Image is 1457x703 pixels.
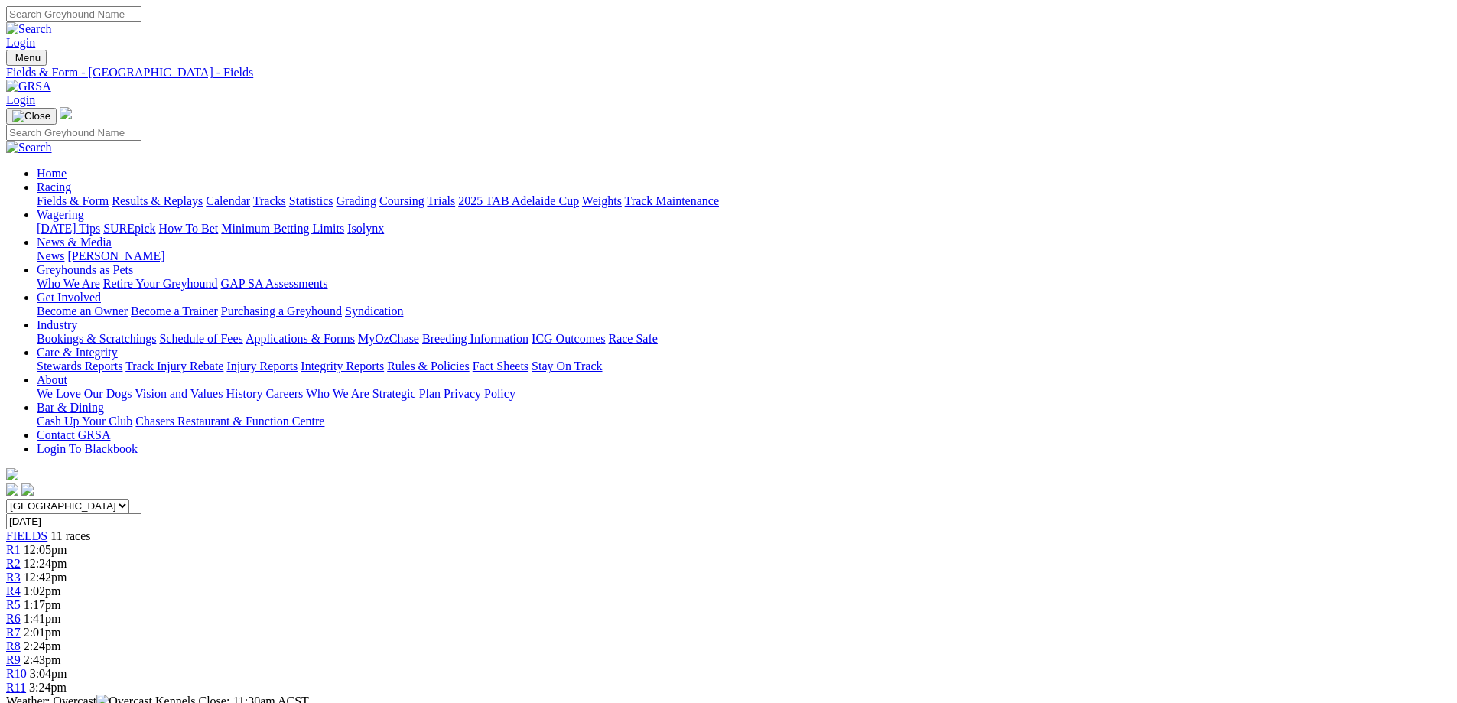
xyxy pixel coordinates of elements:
a: How To Bet [159,222,219,235]
a: Care & Integrity [37,346,118,359]
a: R2 [6,557,21,570]
img: GRSA [6,80,51,93]
a: [PERSON_NAME] [67,249,164,262]
a: We Love Our Dogs [37,387,132,400]
a: Who We Are [37,277,100,290]
a: Coursing [379,194,424,207]
div: Care & Integrity [37,360,1451,373]
div: Industry [37,332,1451,346]
input: Search [6,6,141,22]
a: Contact GRSA [37,428,110,441]
span: R10 [6,667,27,680]
a: Chasers Restaurant & Function Centre [135,415,324,428]
button: Toggle navigation [6,108,57,125]
span: Menu [15,52,41,63]
a: Login [6,93,35,106]
a: News & Media [37,236,112,249]
a: Stewards Reports [37,360,122,373]
a: Calendar [206,194,250,207]
span: 12:42pm [24,571,67,584]
img: twitter.svg [21,483,34,496]
a: Vision and Values [135,387,223,400]
a: 2025 TAB Adelaide Cup [458,194,579,207]
span: 3:04pm [30,667,67,680]
a: Home [37,167,67,180]
div: About [37,387,1451,401]
a: Injury Reports [226,360,298,373]
a: Privacy Policy [444,387,515,400]
a: Bar & Dining [37,401,104,414]
a: R6 [6,612,21,625]
div: Bar & Dining [37,415,1451,428]
a: Statistics [289,194,333,207]
span: R5 [6,598,21,611]
a: Stay On Track [532,360,602,373]
span: 12:24pm [24,557,67,570]
img: logo-grsa-white.png [60,107,72,119]
a: Integrity Reports [301,360,384,373]
a: Careers [265,387,303,400]
span: 1:41pm [24,612,61,625]
a: Purchasing a Greyhound [221,304,342,317]
a: Login To Blackbook [37,442,138,455]
a: News [37,249,64,262]
a: Login [6,36,35,49]
a: Grading [337,194,376,207]
a: FIELDS [6,529,47,542]
a: R11 [6,681,26,694]
a: Become a Trainer [131,304,218,317]
a: Breeding Information [422,332,528,345]
a: R4 [6,584,21,597]
a: R9 [6,653,21,666]
a: R7 [6,626,21,639]
a: ICG Outcomes [532,332,605,345]
a: Rules & Policies [387,360,470,373]
a: Bookings & Scratchings [37,332,156,345]
img: Close [12,110,50,122]
span: 2:43pm [24,653,61,666]
a: [DATE] Tips [37,222,100,235]
a: Fields & Form [37,194,109,207]
span: 3:24pm [29,681,67,694]
a: Track Injury Rebate [125,360,223,373]
div: Greyhounds as Pets [37,277,1451,291]
a: GAP SA Assessments [221,277,328,290]
a: History [226,387,262,400]
a: R1 [6,543,21,556]
a: Fields & Form - [GEOGRAPHIC_DATA] - Fields [6,66,1451,80]
a: Race Safe [608,332,657,345]
a: MyOzChase [358,332,419,345]
a: Minimum Betting Limits [221,222,344,235]
img: logo-grsa-white.png [6,468,18,480]
a: Industry [37,318,77,331]
span: 11 races [50,529,90,542]
span: 2:01pm [24,626,61,639]
a: R8 [6,640,21,653]
img: Search [6,141,52,155]
span: 1:17pm [24,598,61,611]
div: Wagering [37,222,1451,236]
a: R3 [6,571,21,584]
a: Greyhounds as Pets [37,263,133,276]
a: Strategic Plan [372,387,441,400]
span: 2:24pm [24,640,61,653]
a: Schedule of Fees [159,332,242,345]
a: Results & Replays [112,194,203,207]
input: Select date [6,513,141,529]
div: Racing [37,194,1451,208]
a: Syndication [345,304,403,317]
a: SUREpick [103,222,155,235]
a: Become an Owner [37,304,128,317]
img: Search [6,22,52,36]
img: facebook.svg [6,483,18,496]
